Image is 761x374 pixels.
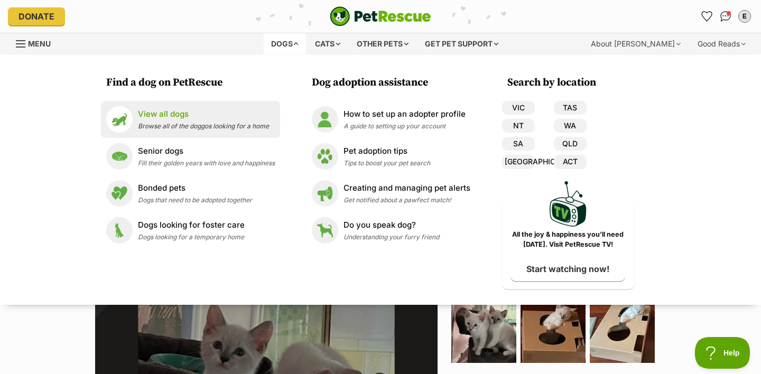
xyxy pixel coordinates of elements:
div: Good Reads [690,33,753,54]
a: Conversations [717,8,734,25]
p: Do you speak dog? [344,219,439,231]
p: Creating and managing pet alerts [344,182,470,194]
a: ACT [554,155,587,169]
h3: Search by location [507,76,634,90]
a: Do you speak dog? Do you speak dog? Understanding your furry friend [312,217,470,244]
img: PetRescue TV logo [550,181,587,227]
a: VIC [502,101,535,115]
p: How to set up an adopter profile [344,108,466,120]
img: How to set up an adopter profile [312,106,338,133]
span: Fill their golden years with love and happiness [138,159,275,167]
span: Understanding your furry friend [344,233,439,241]
span: Dogs that need to be adopted together [138,196,252,204]
h3: Find a dog on PetRescue [106,76,280,90]
a: NT [502,119,535,133]
img: Creating and managing pet alerts [312,180,338,207]
img: View all dogs [106,106,133,133]
p: Senior dogs [138,145,275,157]
img: Photo of Marsh Meowlow [451,298,516,363]
button: My account [736,8,753,25]
div: Other pets [349,33,416,54]
span: A guide to setting up your account [344,122,446,130]
a: View all dogs View all dogs Browse all of the doggos looking for a home [106,106,275,133]
img: Pet adoption tips [312,143,338,170]
a: How to set up an adopter profile How to set up an adopter profile A guide to setting up your account [312,106,470,133]
a: Menu [16,33,58,52]
a: Creating and managing pet alerts Creating and managing pet alerts Get notified about a pawfect ma... [312,180,470,207]
img: logo-cat-932fe2b9b8326f06289b0f2fb663e598f794de774fb13d1741a6617ecf9a85b4.svg [330,6,431,26]
span: Menu [28,39,51,48]
h3: Dog adoption assistance [312,76,476,90]
a: QLD [554,137,587,151]
a: [GEOGRAPHIC_DATA] [502,155,535,169]
a: SA [502,137,535,151]
img: Photo of Marsh Meowlow [521,298,586,363]
img: Photo of Marsh Meowlow [590,298,655,363]
a: Dogs looking for foster care Dogs looking for foster care Dogs looking for a temporary home [106,217,275,244]
span: Browse all of the doggos looking for a home [138,122,269,130]
a: Favourites [698,8,715,25]
a: Start watching now! [511,257,625,281]
p: All the joy & happiness you’ll need [DATE]. Visit PetRescue TV! [510,230,626,250]
div: About [PERSON_NAME] [583,33,688,54]
p: Pet adoption tips [344,145,430,157]
a: WA [554,119,587,133]
span: Dogs looking for a temporary home [138,233,244,241]
a: Pet adoption tips Pet adoption tips Tips to boost your pet search [312,143,470,170]
img: chat-41dd97257d64d25036548639549fe6c8038ab92f7586957e7f3b1b290dea8141.svg [720,11,731,22]
a: PetRescue [330,6,431,26]
div: E [739,11,750,22]
img: Bonded pets [106,180,133,207]
span: Get notified about a pawfect match! [344,196,451,204]
a: Senior dogs Senior dogs Fill their golden years with love and happiness [106,143,275,170]
a: Donate [8,7,65,25]
iframe: Help Scout Beacon - Open [695,337,750,369]
ul: Account quick links [698,8,753,25]
img: Do you speak dog? [312,217,338,244]
div: Get pet support [417,33,506,54]
img: Dogs looking for foster care [106,217,133,244]
p: View all dogs [138,108,269,120]
p: Dogs looking for foster care [138,219,245,231]
a: TAS [554,101,587,115]
div: Dogs [264,33,306,54]
img: Senior dogs [106,143,133,170]
span: Tips to boost your pet search [344,159,430,167]
a: Bonded pets Bonded pets Dogs that need to be adopted together [106,180,275,207]
div: Cats [308,33,348,54]
p: Bonded pets [138,182,252,194]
